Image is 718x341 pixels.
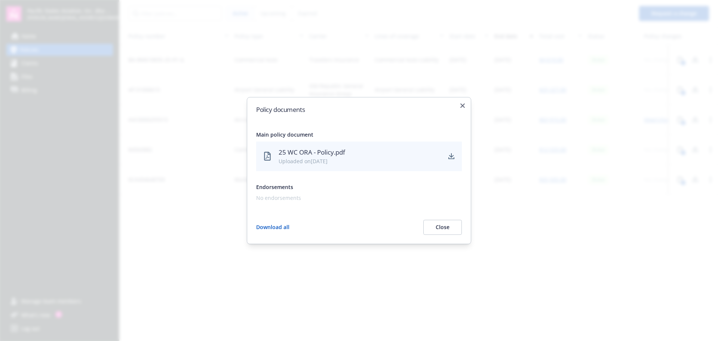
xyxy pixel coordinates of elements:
[423,220,462,235] button: Close
[256,131,462,138] div: Main policy document
[447,152,456,161] a: download
[256,194,459,202] div: No endorsements
[256,106,462,113] h2: Policy documents
[256,220,289,235] button: Download all
[279,147,441,157] div: 25 WC ORA - Policy.pdf
[279,157,441,165] div: Uploaded on [DATE]
[256,183,462,191] div: Endorsements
